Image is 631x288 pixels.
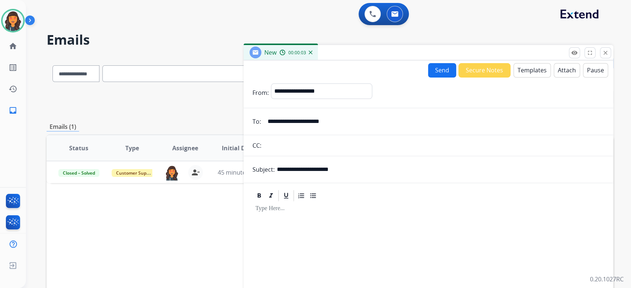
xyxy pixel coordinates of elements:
[252,88,269,97] p: From:
[264,48,277,56] span: New
[252,141,261,150] p: CC:
[308,190,319,201] div: Bullet List
[458,63,510,78] button: Secure Notes
[191,168,200,177] mat-icon: person_remove
[172,144,198,152] span: Assignee
[281,190,292,201] div: Underline
[296,190,307,201] div: Ordered List
[69,144,88,152] span: Status
[9,63,17,72] mat-icon: list_alt
[265,190,277,201] div: Italic
[428,63,456,78] button: Send
[254,190,265,201] div: Bold
[602,49,609,56] mat-icon: close
[587,49,593,56] mat-icon: fullscreen
[221,144,255,152] span: Initial Date
[218,168,261,176] span: 45 minutes ago
[125,144,139,152] span: Type
[9,106,17,115] mat-icon: inbox
[590,275,624,284] p: 0.20.1027RC
[252,117,261,126] p: To:
[9,85,17,93] mat-icon: history
[571,49,578,56] mat-icon: remove_red_eye
[9,42,17,51] mat-icon: home
[112,169,160,177] span: Customer Support
[554,63,580,78] button: Attach
[47,122,79,131] p: Emails (1)
[252,165,275,174] p: Subject:
[513,63,551,78] button: Templates
[47,32,613,47] h2: Emails
[164,165,179,181] img: agent-avatar
[3,10,23,31] img: avatar
[58,169,99,177] span: Closed – Solved
[288,50,306,56] span: 00:00:03
[583,63,608,78] button: Pause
